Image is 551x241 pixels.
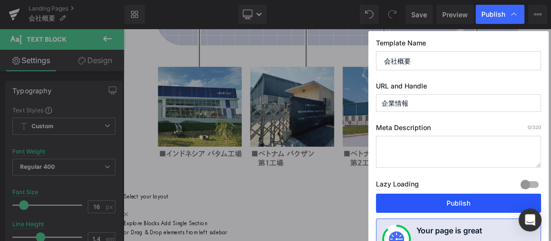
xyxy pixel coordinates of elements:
[528,124,530,130] span: 0
[376,82,541,94] label: URL and Handle
[481,10,505,19] span: Publish
[416,225,482,241] h4: Your page is great
[528,124,541,130] span: /320
[376,194,541,213] button: Publish
[376,123,541,136] label: Meta Description
[519,208,541,231] div: Open Intercom Messenger
[376,39,541,51] label: Template Name
[376,178,419,194] label: Lazy Loading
